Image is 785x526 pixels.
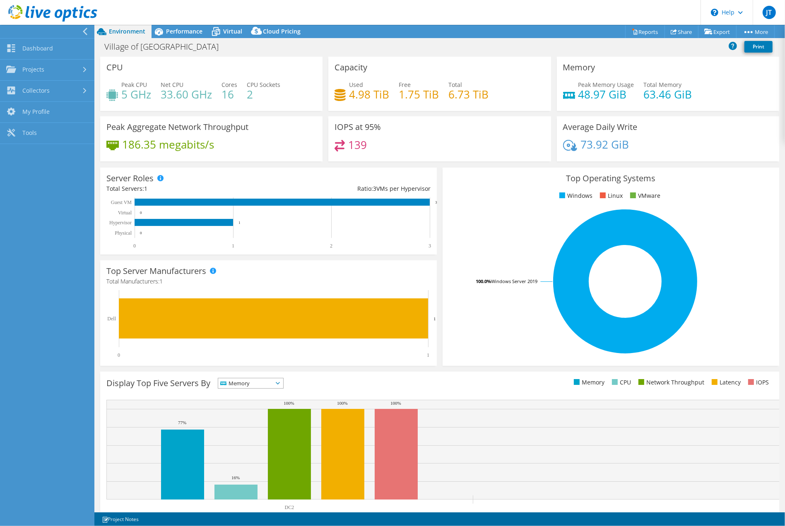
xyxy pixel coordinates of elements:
[335,122,381,132] h3: IOPS at 95%
[427,352,429,358] text: 1
[448,90,489,99] h4: 6.73 TiB
[222,90,237,99] h4: 16
[563,63,595,72] h3: Memory
[476,278,491,284] tspan: 100.0%
[106,184,268,193] div: Total Servers:
[161,90,212,99] h4: 33.60 GHz
[111,199,132,205] text: Guest VM
[222,81,237,89] span: Cores
[268,184,430,193] div: Ratio: VMs per Hypervisor
[628,191,660,200] li: VMware
[106,267,206,276] h3: Top Server Manufacturers
[96,514,144,524] a: Project Notes
[109,27,145,35] span: Environment
[710,378,741,387] li: Latency
[348,140,367,149] h4: 139
[263,27,301,35] span: Cloud Pricing
[349,90,389,99] h4: 4.98 TiB
[746,378,769,387] li: IOPS
[238,221,241,225] text: 1
[349,81,363,89] span: Used
[335,63,367,72] h3: Capacity
[744,41,773,53] a: Print
[118,210,132,216] text: Virtual
[247,81,280,89] span: CPU Sockets
[373,185,376,192] span: 3
[109,220,132,226] text: Hypervisor
[133,243,136,249] text: 0
[166,27,202,35] span: Performance
[159,277,163,285] span: 1
[644,90,692,99] h4: 63.46 GiB
[122,140,214,149] h4: 186.35 megabits/s
[736,25,775,38] a: More
[247,90,280,99] h4: 2
[106,122,248,132] h3: Peak Aggregate Network Throughput
[665,25,698,38] a: Share
[223,27,242,35] span: Virtual
[435,200,437,204] text: 3
[399,81,411,89] span: Free
[399,90,439,99] h4: 1.75 TiB
[140,231,142,235] text: 0
[578,81,634,89] span: Peak Memory Usage
[218,378,273,388] span: Memory
[578,90,634,99] h4: 48.97 GiB
[140,211,142,215] text: 0
[491,278,537,284] tspan: Windows Server 2019
[598,191,623,200] li: Linux
[337,401,348,406] text: 100%
[121,81,147,89] span: Peak CPU
[107,316,116,322] text: Dell
[144,185,147,192] span: 1
[763,6,776,19] span: JT
[433,316,436,321] text: 1
[698,25,737,38] a: Export
[106,174,154,183] h3: Server Roles
[390,401,401,406] text: 100%
[557,191,592,200] li: Windows
[429,243,431,249] text: 3
[563,122,638,132] h3: Average Daily Write
[625,25,665,38] a: Reports
[178,420,186,425] text: 77%
[284,401,294,406] text: 100%
[572,378,604,387] li: Memory
[101,42,231,51] h1: Village of [GEOGRAPHIC_DATA]
[580,140,629,149] h4: 73.92 GiB
[610,378,631,387] li: CPU
[106,63,123,72] h3: CPU
[231,475,240,480] text: 16%
[115,230,132,236] text: Physical
[330,243,332,249] text: 2
[644,81,682,89] span: Total Memory
[285,504,294,510] text: DC2
[118,352,120,358] text: 0
[636,378,704,387] li: Network Throughput
[106,277,431,286] h4: Total Manufacturers:
[711,9,718,16] svg: \n
[449,174,773,183] h3: Top Operating Systems
[448,81,462,89] span: Total
[232,243,234,249] text: 1
[121,90,151,99] h4: 5 GHz
[161,81,183,89] span: Net CPU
